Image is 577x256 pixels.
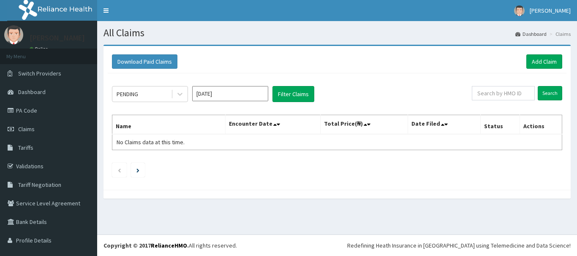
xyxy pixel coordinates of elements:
[515,30,547,38] a: Dashboard
[117,138,185,146] span: No Claims data at this time.
[530,7,571,14] span: [PERSON_NAME]
[347,241,571,250] div: Redefining Heath Insurance in [GEOGRAPHIC_DATA] using Telemedicine and Data Science!
[408,115,481,135] th: Date Filed
[151,242,187,249] a: RelianceHMO
[272,86,314,102] button: Filter Claims
[547,30,571,38] li: Claims
[514,5,525,16] img: User Image
[103,242,189,249] strong: Copyright © 2017 .
[226,115,320,135] th: Encounter Date
[136,166,139,174] a: Next page
[103,27,571,38] h1: All Claims
[538,86,562,100] input: Search
[30,34,85,42] p: [PERSON_NAME]
[192,86,268,101] input: Select Month and Year
[481,115,520,135] th: Status
[18,181,61,189] span: Tariff Negotiation
[97,234,577,256] footer: All rights reserved.
[18,88,46,96] span: Dashboard
[30,46,50,52] a: Online
[112,54,177,69] button: Download Paid Claims
[117,166,121,174] a: Previous page
[520,115,562,135] th: Actions
[18,144,33,151] span: Tariffs
[4,25,23,44] img: User Image
[112,115,226,135] th: Name
[526,54,562,69] a: Add Claim
[18,70,61,77] span: Switch Providers
[472,86,535,100] input: Search by HMO ID
[320,115,408,135] th: Total Price(₦)
[117,90,138,98] div: PENDING
[18,125,35,133] span: Claims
